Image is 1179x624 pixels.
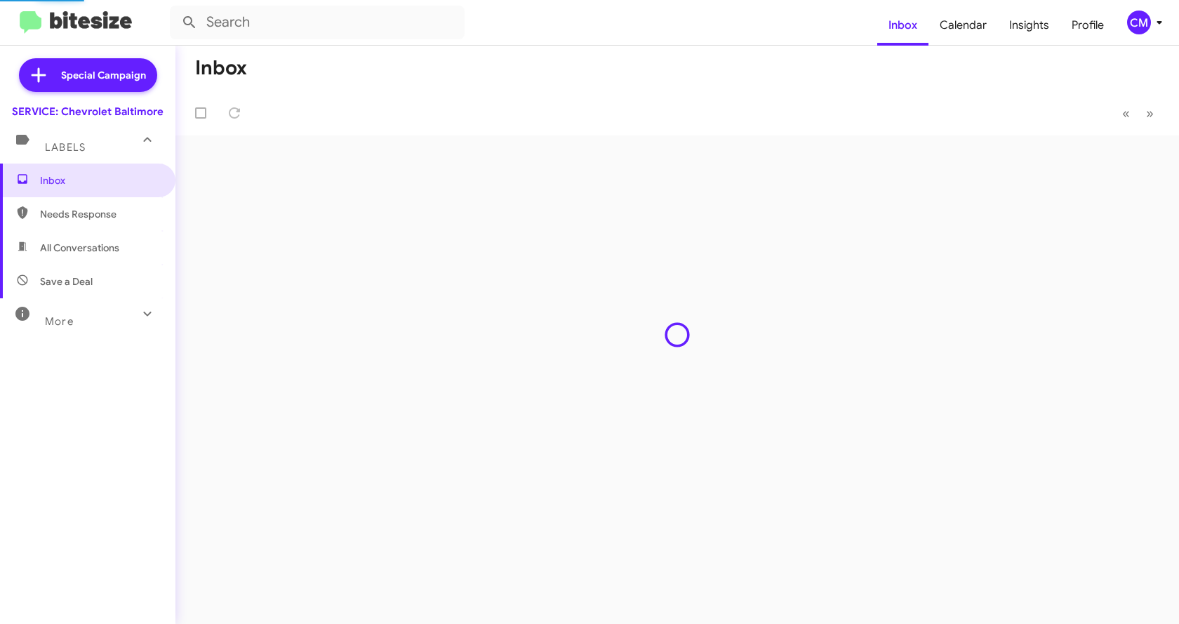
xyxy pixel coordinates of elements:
span: More [45,315,74,328]
h1: Inbox [195,57,247,79]
span: Special Campaign [61,68,146,82]
a: Insights [998,5,1060,46]
a: Profile [1060,5,1115,46]
span: Inbox [40,173,159,187]
button: CM [1115,11,1164,34]
button: Previous [1114,99,1138,128]
a: Special Campaign [19,58,157,92]
span: Labels [45,141,86,154]
div: SERVICE: Chevrolet Baltimore [12,105,164,119]
a: Inbox [877,5,928,46]
span: « [1122,105,1130,122]
span: » [1146,105,1154,122]
button: Next [1138,99,1162,128]
div: CM [1127,11,1151,34]
nav: Page navigation example [1114,99,1162,128]
span: Save a Deal [40,274,93,288]
input: Search [170,6,465,39]
span: All Conversations [40,241,119,255]
a: Calendar [928,5,998,46]
span: Needs Response [40,207,159,221]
